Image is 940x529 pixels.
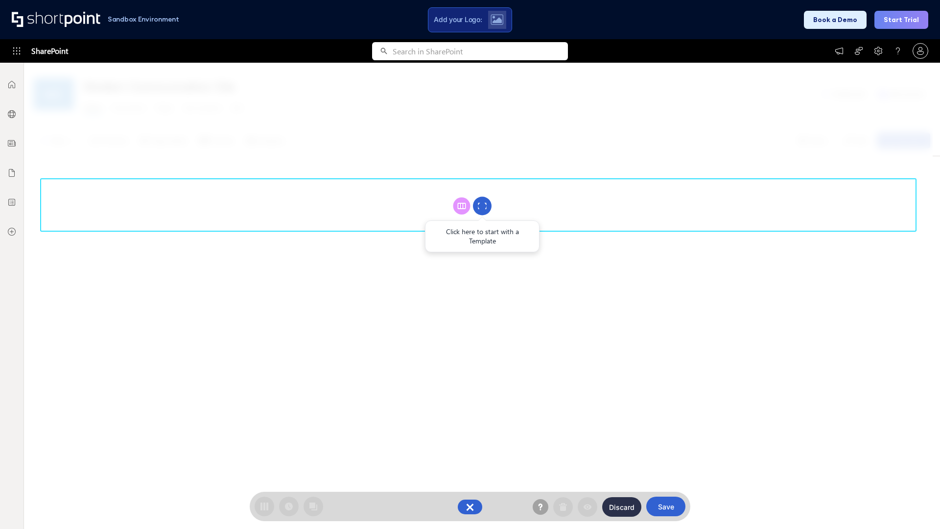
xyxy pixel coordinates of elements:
[31,39,68,63] span: SharePoint
[393,42,568,60] input: Search in SharePoint
[491,14,503,25] img: Upload logo
[108,17,179,22] h1: Sandbox Environment
[874,11,928,29] button: Start Trial
[891,482,940,529] iframe: Chat Widget
[602,497,641,517] button: Discard
[804,11,867,29] button: Book a Demo
[434,15,482,24] span: Add your Logo:
[646,497,685,516] button: Save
